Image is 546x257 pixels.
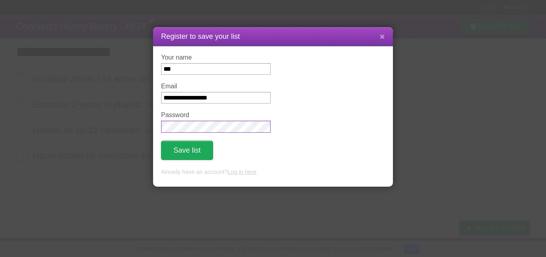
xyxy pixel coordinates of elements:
button: Save list [161,141,213,160]
label: Your name [161,54,271,61]
h1: Register to save your list [161,31,385,42]
a: Log in here [227,169,256,175]
p: Already have an account? . [161,168,385,177]
label: Email [161,83,271,90]
label: Password [161,112,271,119]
